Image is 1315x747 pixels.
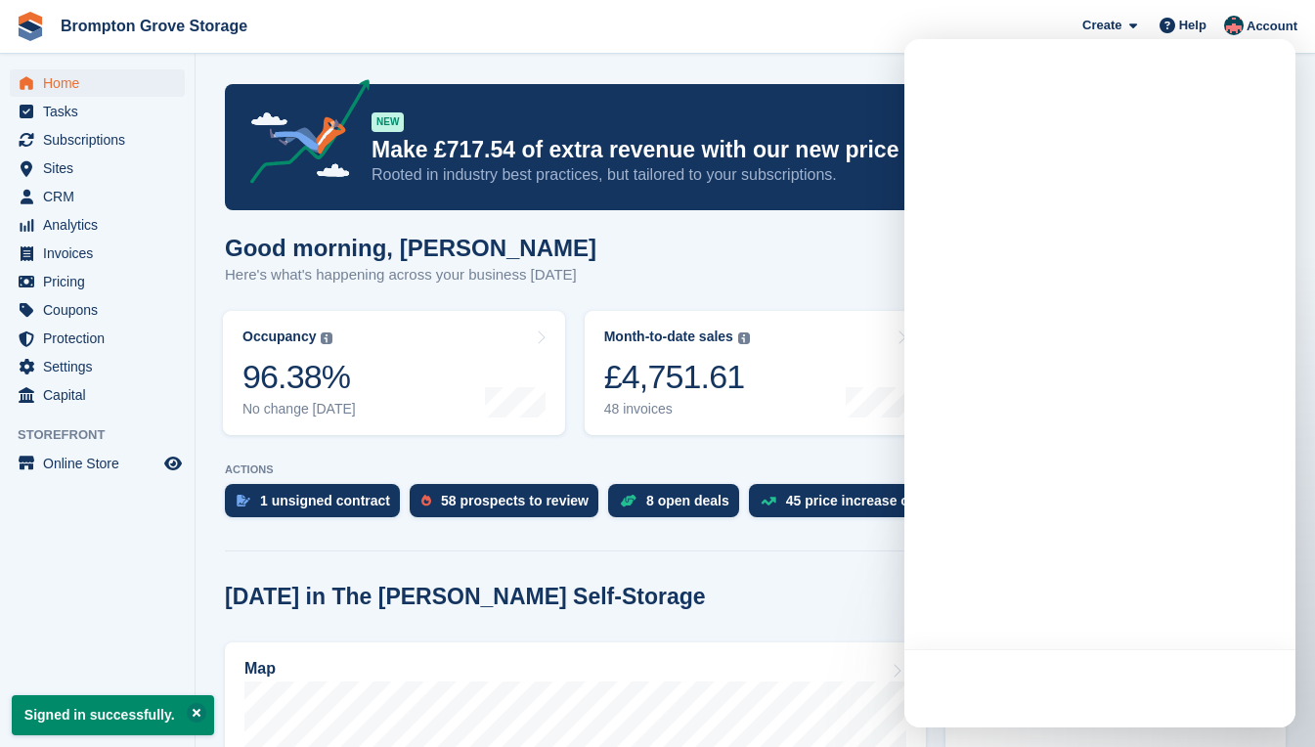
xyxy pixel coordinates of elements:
[10,240,185,267] a: menu
[410,484,608,527] a: 58 prospects to review
[321,332,332,344] img: icon-info-grey-7440780725fd019a000dd9b08b2336e03edf1995a4989e88bcd33f0948082b44.svg
[43,381,160,409] span: Capital
[161,452,185,475] a: Preview store
[10,296,185,324] a: menu
[604,401,750,417] div: 48 invoices
[10,450,185,477] a: menu
[225,235,596,261] h1: Good morning, [PERSON_NAME]
[372,136,1115,164] p: Make £717.54 of extra revenue with our new price increases tool
[372,112,404,132] div: NEW
[10,381,185,409] a: menu
[18,425,195,445] span: Storefront
[738,332,750,344] img: icon-info-grey-7440780725fd019a000dd9b08b2336e03edf1995a4989e88bcd33f0948082b44.svg
[761,497,776,505] img: price_increase_opportunities-93ffe204e8149a01c8c9dc8f82e8f89637d9d84a8eef4429ea346261dce0b2c0.svg
[604,357,750,397] div: £4,751.61
[225,463,1286,476] p: ACTIONS
[43,240,160,267] span: Invoices
[43,126,160,154] span: Subscriptions
[1179,16,1206,35] span: Help
[43,296,160,324] span: Coupons
[10,325,185,352] a: menu
[16,12,45,41] img: stora-icon-8386f47178a22dfd0bd8f6a31ec36ba5ce8667c1dd55bd0f319d3a0aa187defe.svg
[43,211,160,239] span: Analytics
[234,79,371,191] img: price-adjustments-announcement-icon-8257ccfd72463d97f412b2fc003d46551f7dbcb40ab6d574587a9cd5c0d94...
[10,126,185,154] a: menu
[223,311,565,435] a: Occupancy 96.38% No change [DATE]
[10,183,185,210] a: menu
[10,268,185,295] a: menu
[43,268,160,295] span: Pricing
[242,329,316,345] div: Occupancy
[1082,16,1121,35] span: Create
[786,493,988,508] div: 45 price increase opportunities
[225,584,706,610] h2: [DATE] in The [PERSON_NAME] Self-Storage
[620,494,636,507] img: deal-1b604bf984904fb50ccaf53a9ad4b4a5d6e5aea283cecdc64d6e3604feb123c2.svg
[749,484,1008,527] a: 45 price increase opportunities
[225,484,410,527] a: 1 unsigned contract
[43,98,160,125] span: Tasks
[10,69,185,97] a: menu
[43,325,160,352] span: Protection
[372,164,1115,186] p: Rooted in industry best practices, but tailored to your subscriptions.
[244,660,276,678] h2: Map
[260,493,390,508] div: 1 unsigned contract
[43,183,160,210] span: CRM
[242,357,356,397] div: 96.38%
[43,69,160,97] span: Home
[10,353,185,380] a: menu
[53,10,255,42] a: Brompton Grove Storage
[225,264,596,286] p: Here's what's happening across your business [DATE]
[10,211,185,239] a: menu
[608,484,749,527] a: 8 open deals
[604,329,733,345] div: Month-to-date sales
[585,311,927,435] a: Month-to-date sales £4,751.61 48 invoices
[242,401,356,417] div: No change [DATE]
[12,695,214,735] p: Signed in successfully.
[10,154,185,182] a: menu
[441,493,589,508] div: 58 prospects to review
[43,353,160,380] span: Settings
[1247,17,1297,36] span: Account
[237,495,250,506] img: contract_signature_icon-13c848040528278c33f63329250d36e43548de30e8caae1d1a13099fd9432cc5.svg
[43,450,160,477] span: Online Store
[421,495,431,506] img: prospect-51fa495bee0391a8d652442698ab0144808aea92771e9ea1ae160a38d050c398.svg
[1224,16,1244,35] img: Heidi Bingham
[646,493,729,508] div: 8 open deals
[10,98,185,125] a: menu
[43,154,160,182] span: Sites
